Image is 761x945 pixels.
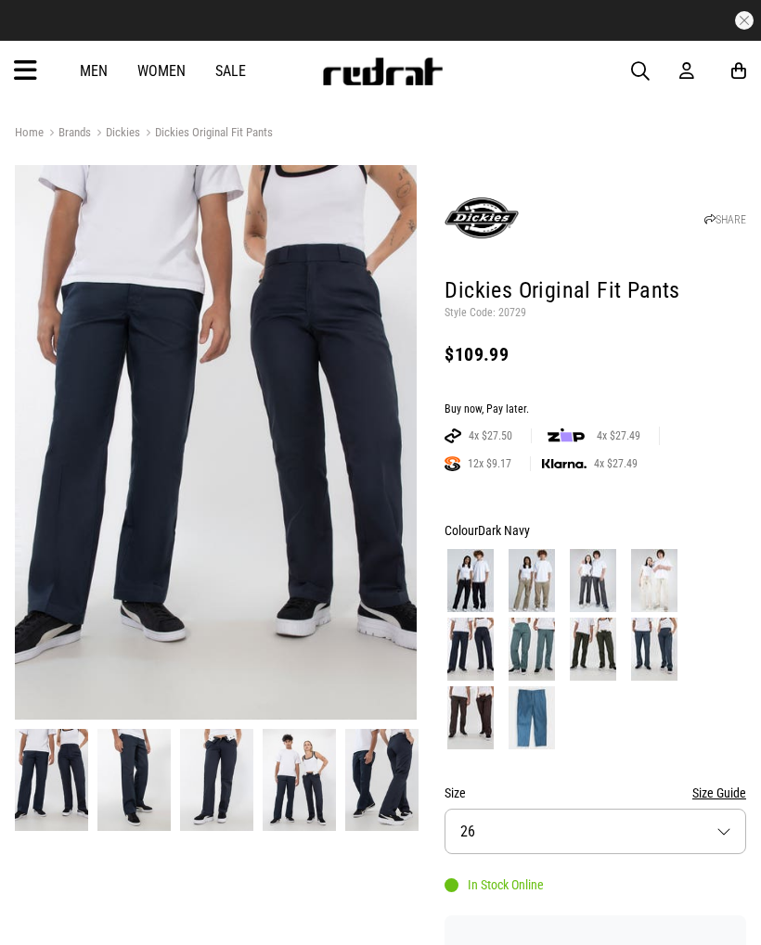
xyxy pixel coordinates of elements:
[345,729,419,830] img: Dickies Original Fit Pants in Blue
[478,523,530,538] span: Dark Navy
[445,181,519,255] img: Dickies
[445,877,544,892] div: In Stock Online
[445,809,746,854] button: 26
[445,519,746,542] div: Colour
[447,686,494,749] img: Dark Brown
[587,456,645,471] span: 4x $27.49
[445,782,746,804] div: Size
[509,549,555,612] img: Khaki
[445,276,746,306] h1: Dickies Original Fit Pants
[445,428,461,443] img: AFTERPAY
[15,125,44,139] a: Home
[460,823,475,840] span: 26
[97,729,171,830] img: Dickies Original Fit Pants in Blue
[692,782,746,804] button: Size Guide
[91,125,140,143] a: Dickies
[180,729,253,830] img: Dickies Original Fit Pants in Blue
[15,165,418,720] img: Dickies Original Fit Pants in Blue
[570,618,616,681] img: Olive Green
[44,125,91,143] a: Brands
[447,618,494,681] img: Dark Navy
[215,62,246,80] a: Sale
[80,62,108,80] a: Men
[445,306,746,321] p: Style Code: 20729
[509,618,555,681] img: Lincoln Green
[447,549,494,612] img: Black/Black
[548,427,585,445] img: zip
[631,618,677,681] img: Airforce Blue
[445,926,746,945] iframe: Customer reviews powered by Trustpilot
[445,343,746,365] div: $109.99
[631,549,677,612] img: Bone
[321,57,444,85] img: Redrat logo
[509,686,555,749] img: Sky Blue
[445,456,460,471] img: SPLITPAY
[589,428,648,443] span: 4x $27.49
[10,777,21,779] button: Next
[241,11,520,30] iframe: Customer reviews powered by Trustpilot
[445,402,746,417] div: Buy now, Pay later.
[542,459,587,469] img: KLARNA
[704,213,746,226] a: SHARE
[140,125,273,143] a: Dickies Original Fit Pants
[461,428,520,443] span: 4x $27.50
[570,549,616,612] img: Charcoal
[15,729,88,830] img: Dickies Original Fit Pants in Blue
[460,456,519,471] span: 12x $9.17
[263,729,336,830] img: Dickies Original Fit Pants in Blue
[137,62,186,80] a: Women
